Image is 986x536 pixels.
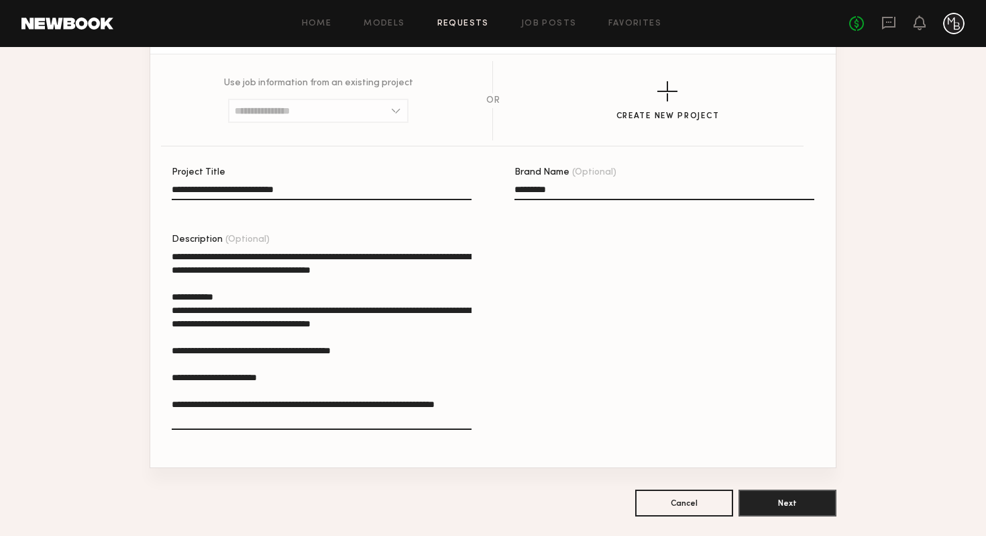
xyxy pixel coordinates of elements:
[486,96,500,105] div: OR
[172,185,472,200] input: Project Title
[521,19,577,28] a: Job Posts
[738,490,836,517] button: Next
[514,185,814,200] input: Brand Name(Optional)
[616,112,720,121] div: Create New Project
[514,168,814,177] div: Brand Name
[224,79,413,88] p: Use job information from an existing project
[572,168,616,177] span: (Optional)
[635,490,733,517] button: Cancel
[302,19,332,28] a: Home
[172,235,472,244] div: Description
[225,235,270,244] span: (Optional)
[437,19,489,28] a: Requests
[172,250,472,430] textarea: Description(Optional)
[364,19,404,28] a: Models
[172,168,472,177] div: Project Title
[608,19,661,28] a: Favorites
[616,81,720,121] button: Create New Project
